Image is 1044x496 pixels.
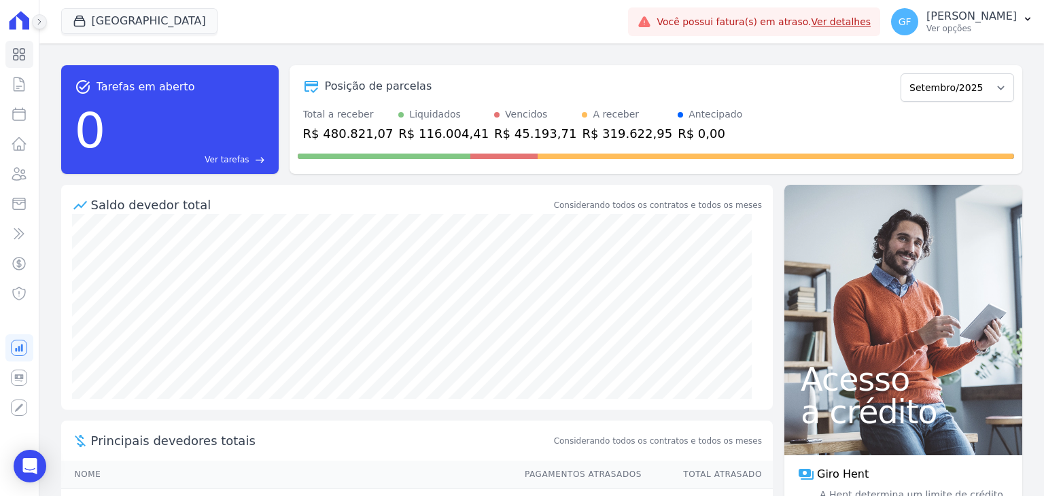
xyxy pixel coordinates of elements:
div: A receber [593,107,639,122]
span: Tarefas em aberto [97,79,195,95]
span: task_alt [75,79,91,95]
span: Considerando todos os contratos e todos os meses [554,435,762,447]
div: Open Intercom Messenger [14,450,46,482]
div: R$ 116.004,41 [398,124,489,143]
th: Pagamentos Atrasados [512,461,642,489]
th: Total Atrasado [642,461,773,489]
span: Giro Hent [817,466,869,482]
a: Ver tarefas east [111,154,264,166]
button: GF [PERSON_NAME] Ver opções [880,3,1044,41]
span: Acesso [801,363,1006,395]
div: R$ 0,00 [678,124,742,143]
div: Considerando todos os contratos e todos os meses [554,199,762,211]
span: Ver tarefas [205,154,249,166]
div: Antecipado [689,107,742,122]
div: Total a receber [303,107,394,122]
div: R$ 480.821,07 [303,124,394,143]
div: Vencidos [505,107,547,122]
p: Ver opções [926,23,1017,34]
div: R$ 45.193,71 [494,124,576,143]
div: 0 [75,95,106,166]
button: [GEOGRAPHIC_DATA] [61,8,217,34]
span: GF [899,17,911,26]
div: Saldo devedor total [91,196,551,214]
div: Posição de parcelas [325,78,432,94]
div: Liquidados [409,107,461,122]
span: Principais devedores totais [91,431,551,450]
th: Nome [61,461,512,489]
p: [PERSON_NAME] [926,10,1017,23]
span: east [255,155,265,165]
span: Você possui fatura(s) em atraso. [657,15,871,29]
div: R$ 319.622,95 [582,124,672,143]
span: a crédito [801,395,1006,428]
a: Ver detalhes [812,16,871,27]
